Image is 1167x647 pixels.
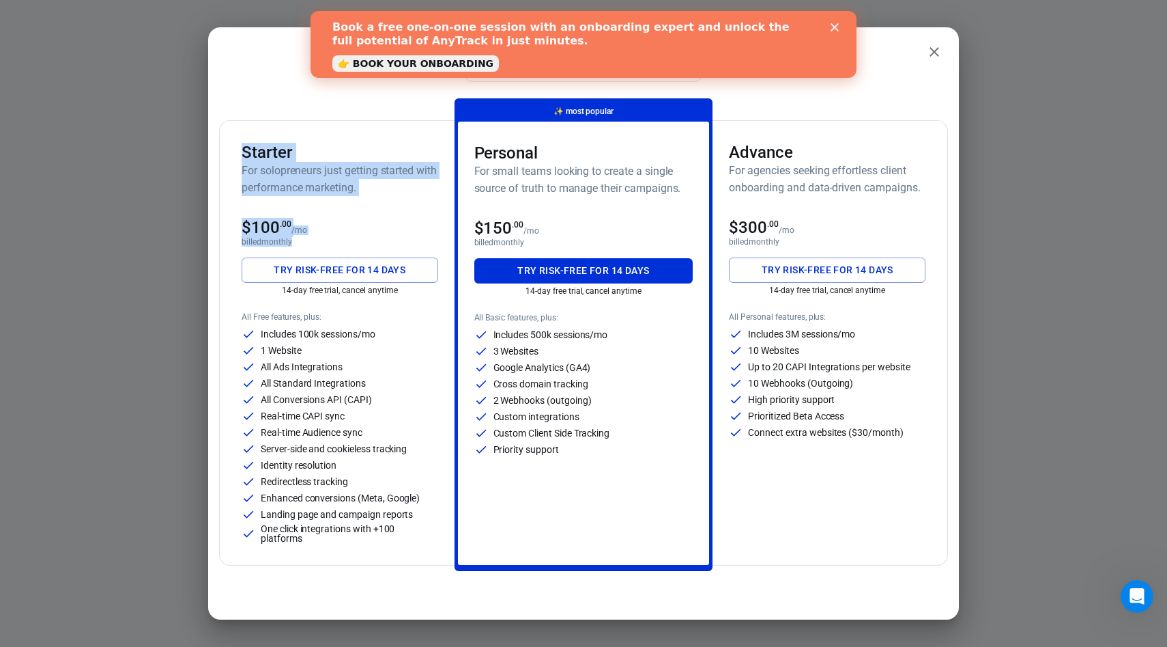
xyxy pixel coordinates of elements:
[261,460,336,470] p: Identity resolution
[474,219,524,238] span: $150
[261,510,413,519] p: Landing page and campaign reports
[474,313,693,322] p: All Basic features, plus:
[729,237,925,247] p: billed monthly
[474,286,693,296] p: 14-day free trial, cancel anytime
[748,362,910,372] p: Up to 20 CAPI Integrations per website
[748,428,903,437] p: Connect extra websites ($30/month)
[493,346,539,356] p: 3 Websites
[493,396,592,405] p: 2 Webhooks (outgoing)
[748,329,855,339] p: Includes 3M sessions/mo
[261,477,348,486] p: Redirectless tracking
[474,238,693,247] p: billed monthly
[553,107,564,116] span: magic
[729,258,925,283] button: Try risk-free for 14 days
[261,378,366,388] p: All Standard Integrations
[493,363,591,372] p: Google Analytics (GA4)
[493,379,588,389] p: Cross domain tracking
[729,162,925,196] h6: For agencies seeking effortless client onboarding and data-driven campaigns.
[242,312,438,322] p: All Free features, plus:
[729,286,925,295] p: 14-day free trial, cancel anytime
[748,395,835,404] p: High priority support
[261,524,438,543] p: One click integrations with +100 platforms
[242,162,438,196] h6: For solopreneurs just getting started with performance marketing.
[242,143,438,162] h3: Starter
[767,219,779,229] sup: .00
[493,330,608,340] p: Includes 500k sessions/mo
[261,428,362,437] p: Real-time Audience sync
[729,312,925,322] p: All Personal features, plus:
[474,163,693,197] h6: For small teams looking to create a single source of truth to manage their campaigns.
[553,105,614,119] p: most popular
[261,329,375,339] p: Includes 100k sessions/mo
[261,362,343,372] p: All Ads Integrations
[261,493,420,503] p: Enhanced conversions (Meta, Google)
[261,346,302,355] p: 1 Website
[474,258,693,284] button: Try risk-free for 14 days
[242,218,291,237] span: $100
[493,445,559,454] p: Priority support
[261,395,372,404] p: All Conversions API (CAPI)
[729,143,925,162] h3: Advance
[779,225,794,235] p: /mo
[921,38,948,66] button: close
[748,411,844,421] p: Prioritized Beta Access
[242,258,438,283] button: Try risk-free for 14 days
[291,225,307,235] p: /mo
[261,411,345,421] p: Real-time CAPI sync
[512,220,523,230] sup: .00
[242,286,438,295] p: 14-day free trial, cancel anytime
[523,226,539,236] p: /mo
[280,219,291,229] sup: .00
[493,428,610,438] p: Custom Client Side Tracking
[474,143,693,163] h3: Personal
[729,218,779,237] span: $300
[311,11,856,78] iframe: Intercom live chat banner
[520,12,534,20] div: Close
[1121,580,1153,613] iframe: Intercom live chat
[242,237,438,247] p: billed monthly
[493,412,579,422] p: Custom integrations
[261,444,407,454] p: Server-side and cookieless tracking
[748,378,853,388] p: 10 Webhooks (Outgoing)
[748,346,798,355] p: 10 Websites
